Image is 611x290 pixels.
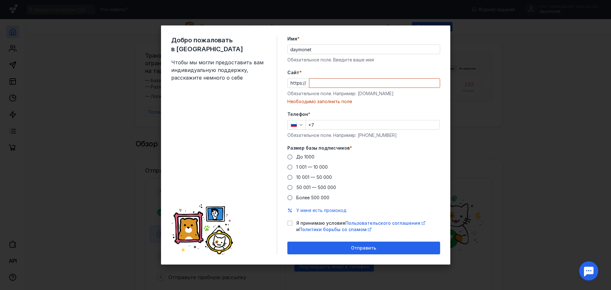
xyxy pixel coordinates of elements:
div: Обязательное поле. Например: [DOMAIN_NAME] [287,90,440,97]
span: Отправить [351,245,376,251]
div: Необходимо заполнить поле [287,98,440,105]
span: Политики борьбы со спамом [299,227,367,232]
span: 10 001 — 50 000 [296,174,332,180]
span: Телефон [287,111,308,117]
span: Cайт [287,69,299,76]
span: До 1000 [296,154,314,159]
span: Добро пожаловать в [GEOGRAPHIC_DATA] [171,36,267,53]
span: Я принимаю условия и [296,220,440,233]
span: Пользовательского соглашения [345,220,420,226]
a: Пользовательского соглашения [345,220,425,226]
button: У меня есть промокод [296,207,347,214]
span: Размер базы подписчиков [287,145,350,151]
button: Отправить [287,242,440,254]
div: Обязательное поле. Например: [PHONE_NUMBER] [287,132,440,138]
span: 50 001 — 500 000 [296,185,336,190]
span: Чтобы мы могли предоставить вам индивидуальную поддержку, расскажите немного о себе [171,59,267,81]
span: Имя [287,36,297,42]
span: Более 500 000 [296,195,329,200]
div: Обязательное поле. Введите ваше имя [287,57,440,63]
a: Политики борьбы со спамом [299,227,371,232]
span: 1 001 — 10 000 [296,164,328,170]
